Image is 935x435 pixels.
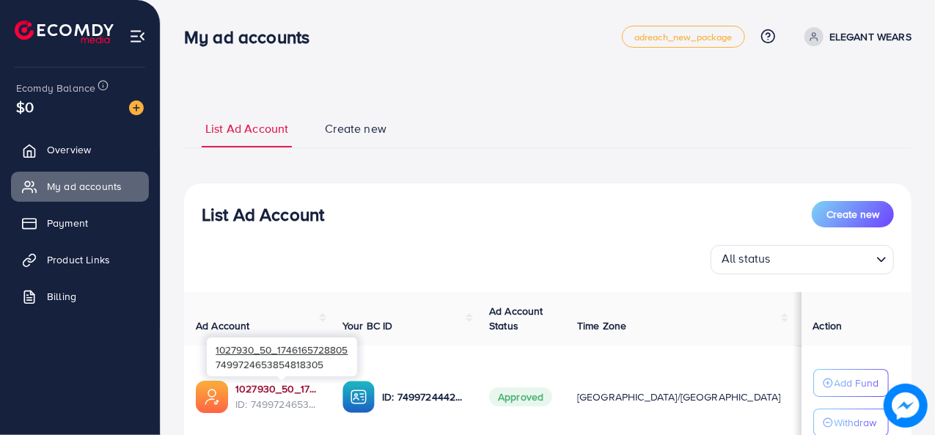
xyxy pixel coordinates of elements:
[207,337,357,376] div: 7499724653854818305
[813,369,889,397] button: Add Fund
[196,381,228,413] img: ic-ads-acc.e4c84228.svg
[11,245,149,274] a: Product Links
[325,120,386,137] span: Create new
[799,27,912,46] a: ELEGANT WEARS
[884,384,928,428] img: image
[342,318,393,333] span: Your BC ID
[11,135,149,164] a: Overview
[129,28,146,45] img: menu
[577,318,626,333] span: Time Zone
[829,28,912,45] p: ELEGANT WEARS
[382,388,466,406] p: ID: 7499724442453671952
[184,26,321,48] h3: My ad accounts
[47,179,122,194] span: My ad accounts
[813,318,843,333] span: Action
[235,381,319,396] a: 1027930_50_1746165728805
[634,32,733,42] span: adreach_new_package
[47,289,76,304] span: Billing
[489,387,552,406] span: Approved
[235,397,319,412] span: ID: 7499724653854818305
[47,216,88,230] span: Payment
[196,318,250,333] span: Ad Account
[11,172,149,201] a: My ad accounts
[16,81,95,95] span: Ecomdy Balance
[489,304,543,333] span: Ad Account Status
[216,343,348,357] span: 1027930_50_1746165728805
[719,247,774,271] span: All status
[622,26,745,48] a: adreach_new_package
[835,414,877,431] p: Withdraw
[342,381,375,413] img: ic-ba-acc.ded83a64.svg
[11,208,149,238] a: Payment
[15,21,114,43] img: logo
[835,374,879,392] p: Add Fund
[47,252,110,267] span: Product Links
[11,282,149,311] a: Billing
[577,390,781,404] span: [GEOGRAPHIC_DATA]/[GEOGRAPHIC_DATA]
[205,120,288,137] span: List Ad Account
[129,100,144,115] img: image
[812,201,894,227] button: Create new
[711,245,894,274] div: Search for option
[13,95,36,120] span: $0
[47,142,91,157] span: Overview
[775,248,870,271] input: Search for option
[202,204,324,225] h3: List Ad Account
[826,207,879,222] span: Create new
